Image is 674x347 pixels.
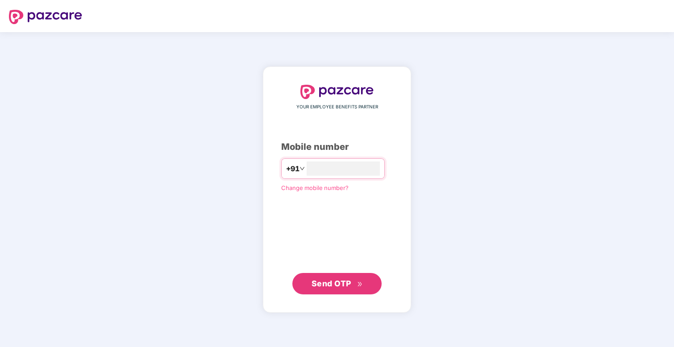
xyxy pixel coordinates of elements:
[300,166,305,171] span: down
[357,281,363,287] span: double-right
[9,10,82,24] img: logo
[296,103,378,111] span: YOUR EMPLOYEE BENEFITS PARTNER
[281,184,349,191] a: Change mobile number?
[312,279,351,288] span: Send OTP
[292,273,382,294] button: Send OTPdouble-right
[300,85,374,99] img: logo
[286,163,300,174] span: +91
[281,140,393,154] div: Mobile number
